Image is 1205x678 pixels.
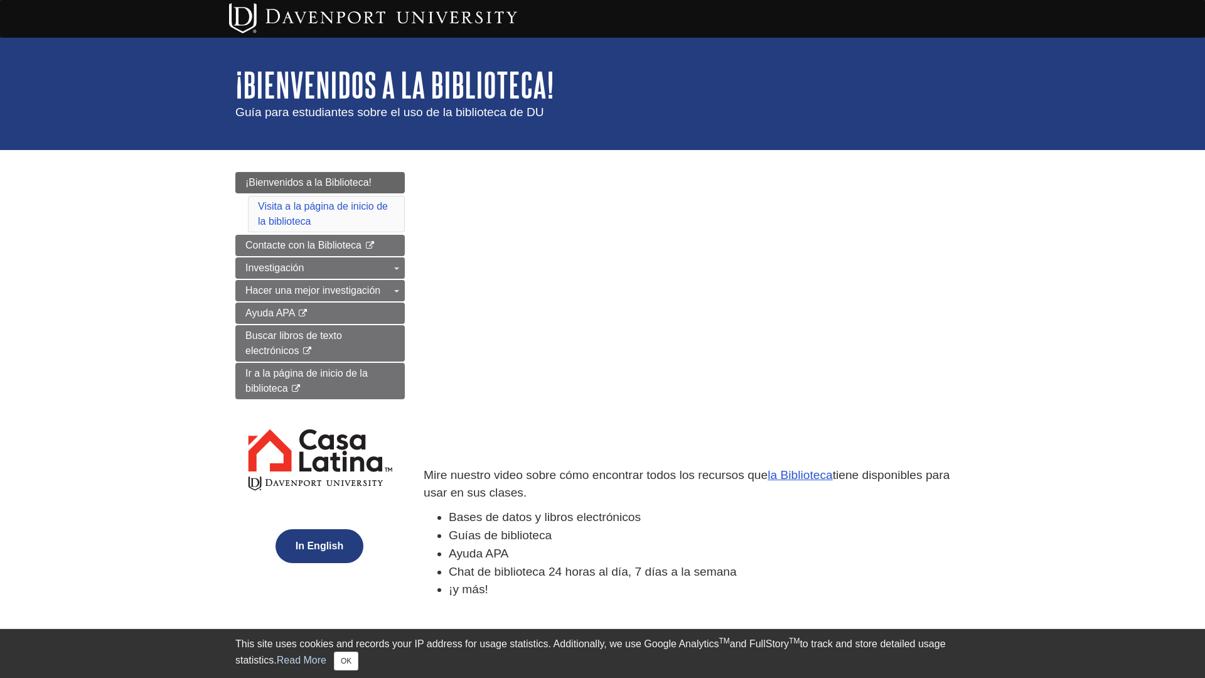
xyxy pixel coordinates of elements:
button: In English [276,529,363,563]
span: Guía para estudiantes sobre el uso de la biblioteca de DU [235,105,544,119]
img: Davenport University [229,3,517,33]
span: Hacer una mejor investigación [245,285,380,296]
a: Ayuda APA [235,303,405,324]
li: ¡y más! [449,581,970,599]
a: Hacer una mejor investigación [235,280,405,301]
a: In English [272,541,367,551]
span: Buscar libros de texto electrónicos [245,330,342,356]
button: Close [334,652,358,670]
li: Chat de biblioteca 24 horas al día, 7 días a la semana [449,563,970,581]
a: la Biblioteca [768,468,832,482]
span: Ayuda APA [245,308,295,318]
span: ¡Bienvenidos a la Biblioteca! [245,177,372,188]
span: Ir a la página de inicio de la biblioteca [245,368,368,394]
sup: TM [719,637,729,645]
div: This site uses cookies and records your IP address for usage statistics. Additionally, we use Goo... [235,637,970,670]
li: Bases de datos y libros electrónicos [449,508,970,527]
a: ¡Bienvenidos a la Biblioteca! [235,172,405,193]
sup: TM [789,637,800,645]
div: Guide Pages [235,172,405,584]
a: Buscar libros de texto electrónicos [235,325,405,362]
li: Ayuda APA [449,545,970,563]
a: Ir a la página de inicio de la biblioteca [235,363,405,399]
a: Visita a la página de inicio de la biblioteca [258,201,388,227]
i: This link opens in a new window [291,385,301,393]
i: This link opens in a new window [364,242,375,250]
a: Contacte con la Biblioteca [235,235,405,256]
span: Investigación [245,262,304,273]
i: This link opens in a new window [302,347,313,355]
li: Guías de biblioteca [449,527,970,545]
span: Contacte con la Biblioteca [245,240,361,250]
a: Investigación [235,257,405,279]
i: This link opens in a new window [297,309,308,318]
h1: ¡Bienvenidos a la Biblioteca! [235,66,970,104]
a: Read More [277,655,326,665]
p: Mire nuestro video sobre cómo encontrar todos los recursos que tiene disponibles para usar en sus... [424,466,970,503]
